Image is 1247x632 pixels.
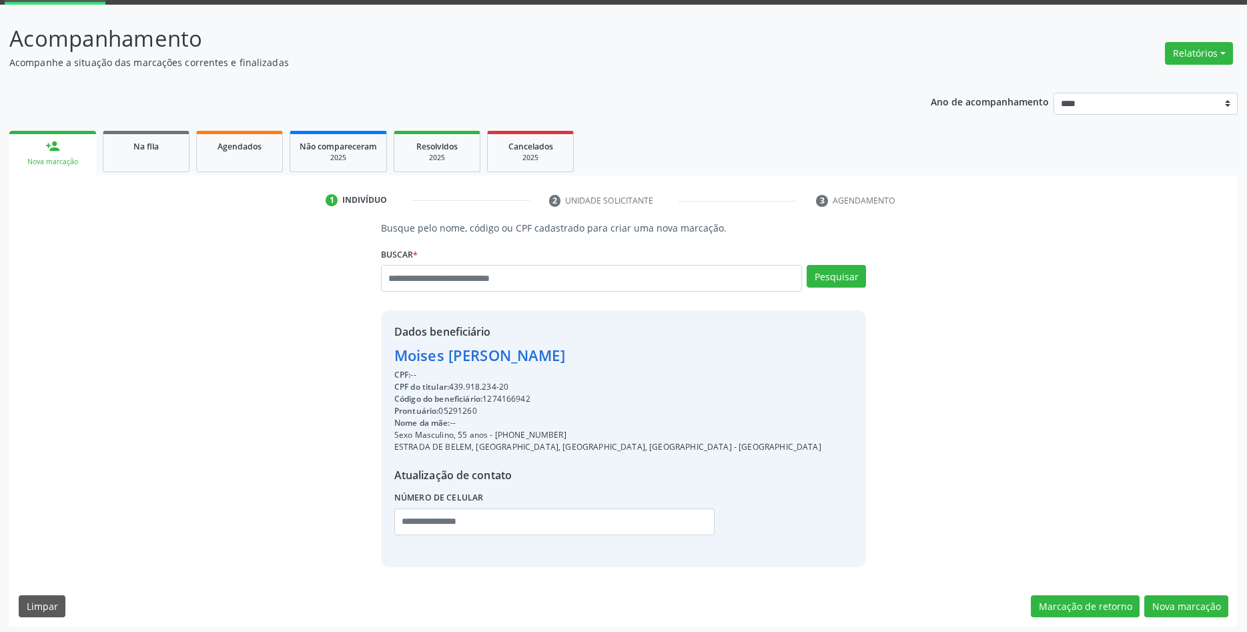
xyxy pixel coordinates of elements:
span: CPF do titular: [394,381,449,392]
span: Código do beneficiário: [394,393,482,404]
button: Pesquisar [807,265,866,288]
div: Moises [PERSON_NAME] [394,344,821,366]
span: Agendados [218,141,262,152]
div: -- [394,417,821,429]
span: Nome da mãe: [394,417,450,428]
div: 2025 [404,153,470,163]
span: Prontuário: [394,405,439,416]
span: Na fila [133,141,159,152]
div: Sexo Masculino, 55 anos - [PHONE_NUMBER] [394,429,821,441]
div: -- [394,369,821,381]
div: 439.918.234-20 [394,381,821,393]
span: Resolvidos [416,141,458,152]
p: Ano de acompanhamento [931,93,1049,109]
div: 2025 [497,153,564,163]
p: Acompanhamento [9,22,869,55]
label: Número de celular [394,488,484,509]
div: 2025 [300,153,377,163]
span: Cancelados [508,141,553,152]
label: Buscar [381,244,418,265]
button: Marcação de retorno [1031,595,1140,618]
p: Busque pelo nome, código ou CPF cadastrado para criar uma nova marcação. [381,221,866,235]
span: CPF: [394,369,411,380]
div: Indivíduo [342,194,387,206]
p: Acompanhe a situação das marcações correntes e finalizadas [9,55,869,69]
div: 1274166942 [394,393,821,405]
button: Limpar [19,595,65,618]
button: Nova marcação [1144,595,1228,618]
div: Atualização de contato [394,467,821,483]
button: Relatórios [1165,42,1233,65]
div: 1 [326,194,338,206]
div: Dados beneficiário [394,324,821,340]
div: ESTRADA DE BELEM, [GEOGRAPHIC_DATA], [GEOGRAPHIC_DATA], [GEOGRAPHIC_DATA] - [GEOGRAPHIC_DATA] [394,441,821,453]
div: 05291260 [394,405,821,417]
div: Nova marcação [19,157,87,167]
div: person_add [45,139,60,153]
span: Não compareceram [300,141,377,152]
